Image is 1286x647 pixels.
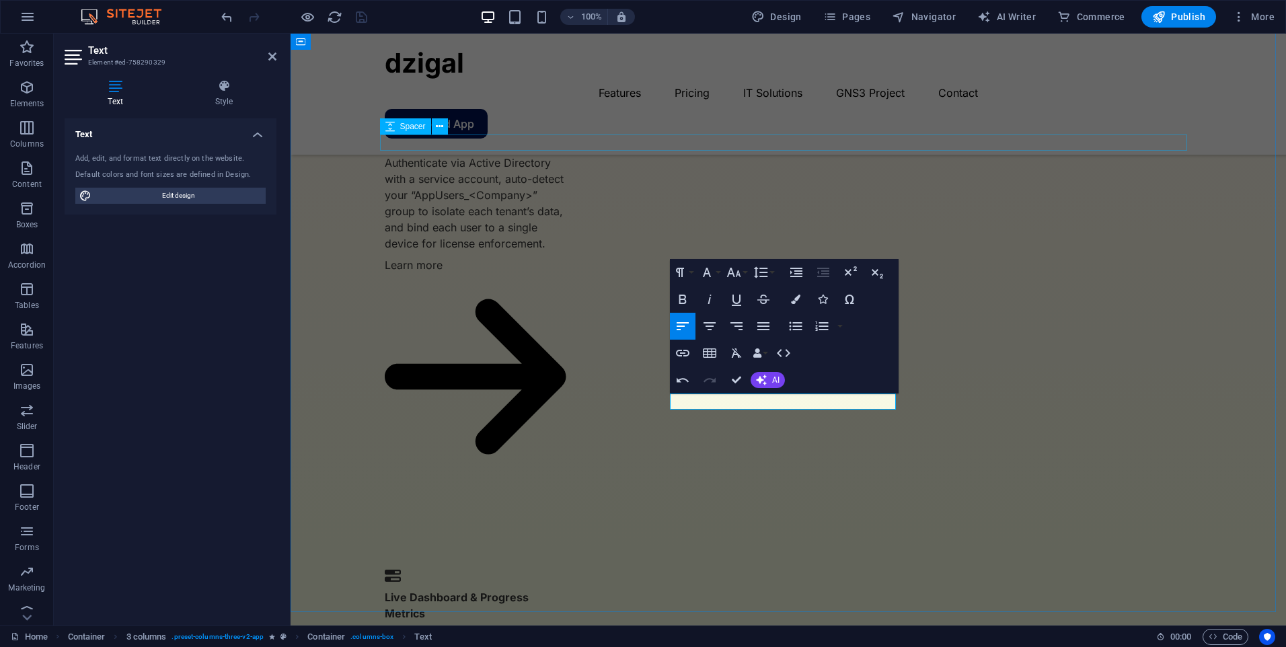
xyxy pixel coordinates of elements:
[1259,629,1275,645] button: Usercentrics
[299,9,315,25] button: Click here to leave preview mode and continue editing
[697,340,722,367] button: Insert Table
[1209,629,1242,645] span: Code
[1052,6,1131,28] button: Commerce
[783,313,808,340] button: Unordered List
[16,219,38,230] p: Boxes
[751,286,776,313] button: Strikethrough
[697,367,722,393] button: Redo (Ctrl+Shift+Z)
[1141,6,1216,28] button: Publish
[1203,629,1248,645] button: Code
[13,461,40,472] p: Header
[280,633,287,640] i: This element is a customizable preset
[670,367,695,393] button: Undo (Ctrl+Z)
[823,10,870,24] span: Pages
[65,118,276,143] h4: Text
[172,79,276,108] h4: Style
[835,313,845,340] button: Ordered List
[75,153,266,165] div: Add, edit, and format text directly on the website.
[126,629,167,645] span: Click to select. Double-click to edit
[88,56,250,69] h3: Element #ed-758290329
[670,259,695,286] button: Paragraph Format
[670,313,695,340] button: Align Left
[560,9,608,25] button: 100%
[810,259,836,286] button: Decrease Indent
[327,9,342,25] i: Reload page
[350,629,393,645] span: . columns-box
[771,340,796,367] button: HTML
[746,6,807,28] div: Design (Ctrl+Alt+Y)
[751,340,769,367] button: Data Bindings
[414,629,431,645] span: Click to select. Double-click to edit
[818,6,876,28] button: Pages
[972,6,1041,28] button: AI Writer
[1180,632,1182,642] span: :
[8,260,46,270] p: Accordion
[10,139,44,149] p: Columns
[580,9,602,25] h6: 100%
[65,79,172,108] h4: Text
[724,367,749,393] button: Confirm (Ctrl+⏎)
[810,286,835,313] button: Icons
[1156,629,1192,645] h6: Session time
[15,300,39,311] p: Tables
[697,259,722,286] button: Font Family
[892,10,956,24] span: Navigator
[746,6,807,28] button: Design
[77,9,178,25] img: Editor Logo
[670,286,695,313] button: Bold (Ctrl+B)
[1232,10,1275,24] span: More
[1057,10,1125,24] span: Commerce
[783,286,808,313] button: Colors
[68,629,432,645] nav: breadcrumb
[837,286,862,313] button: Special Characters
[96,188,262,204] span: Edit design
[11,340,43,351] p: Features
[9,58,44,69] p: Favorites
[751,259,776,286] button: Line Height
[1170,629,1191,645] span: 00 00
[68,629,106,645] span: Click to select. Double-click to edit
[15,502,39,512] p: Footer
[75,188,266,204] button: Edit design
[886,6,961,28] button: Navigator
[400,122,426,130] span: Spacer
[75,169,266,181] div: Default colors and font sizes are defined in Design.
[697,313,722,340] button: Align Center
[697,286,722,313] button: Italic (Ctrl+I)
[10,98,44,109] p: Elements
[615,11,628,23] i: On resize automatically adjust zoom level to fit chosen device.
[724,286,749,313] button: Underline (Ctrl+U)
[724,259,749,286] button: Font Size
[269,633,275,640] i: Element contains an animation
[326,9,342,25] button: reload
[1227,6,1280,28] button: More
[751,313,776,340] button: Align Justify
[724,313,749,340] button: Align Right
[219,9,235,25] i: Undo: Change image (Ctrl+Z)
[864,259,890,286] button: Subscript
[670,340,695,367] button: Insert Link
[172,629,264,645] span: . preset-columns-three-v2-app
[15,542,39,553] p: Forms
[8,582,45,593] p: Marketing
[11,629,48,645] a: Click to cancel selection. Double-click to open Pages
[12,179,42,190] p: Content
[809,313,835,340] button: Ordered List
[977,10,1036,24] span: AI Writer
[307,629,345,645] span: Click to select. Double-click to edit
[772,376,780,384] span: AI
[784,259,809,286] button: Increase Indent
[724,340,749,367] button: Clear Formatting
[751,10,802,24] span: Design
[17,421,38,432] p: Slider
[13,381,41,391] p: Images
[1152,10,1205,24] span: Publish
[219,9,235,25] button: undo
[837,259,863,286] button: Superscript
[751,372,785,388] button: AI
[88,44,276,56] h2: Text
